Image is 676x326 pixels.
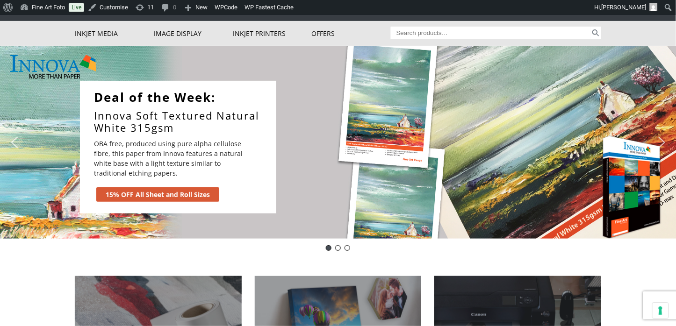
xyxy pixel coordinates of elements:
a: Inkjet Printers [233,21,312,46]
span: [PERSON_NAME] [602,4,647,11]
img: previous arrow [7,135,22,150]
button: Your consent preferences for tracking technologies [653,303,669,319]
a: Image Display [154,21,233,46]
a: Offers [312,21,391,46]
div: pinch book [345,245,350,251]
div: Innova-general [335,245,341,251]
a: Live [69,3,84,12]
div: Choose slide to display. [324,243,352,253]
a: Inkjet Media [75,21,154,46]
a: Innova Soft Textured Natural White 315gsm [94,109,272,134]
div: Deal of the Day - Innova IFA12 [326,245,331,251]
div: Deal of the Week:Innova Soft Textured Natural White 315gsmOBA free, produced using pure alpha cel... [80,81,276,213]
input: Search products… [391,27,591,39]
a: Deal of the Week: [94,90,272,105]
div: 15% OFF All Sheet and Roll Sizes [106,190,210,199]
img: next arrow [654,135,669,150]
button: Search [590,27,601,39]
a: 15% OFF All Sheet and Roll Sizes [96,187,219,202]
p: OBA free, produced using pure alpha cellulose fibre, this paper from Innova features a natural wh... [94,139,248,178]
